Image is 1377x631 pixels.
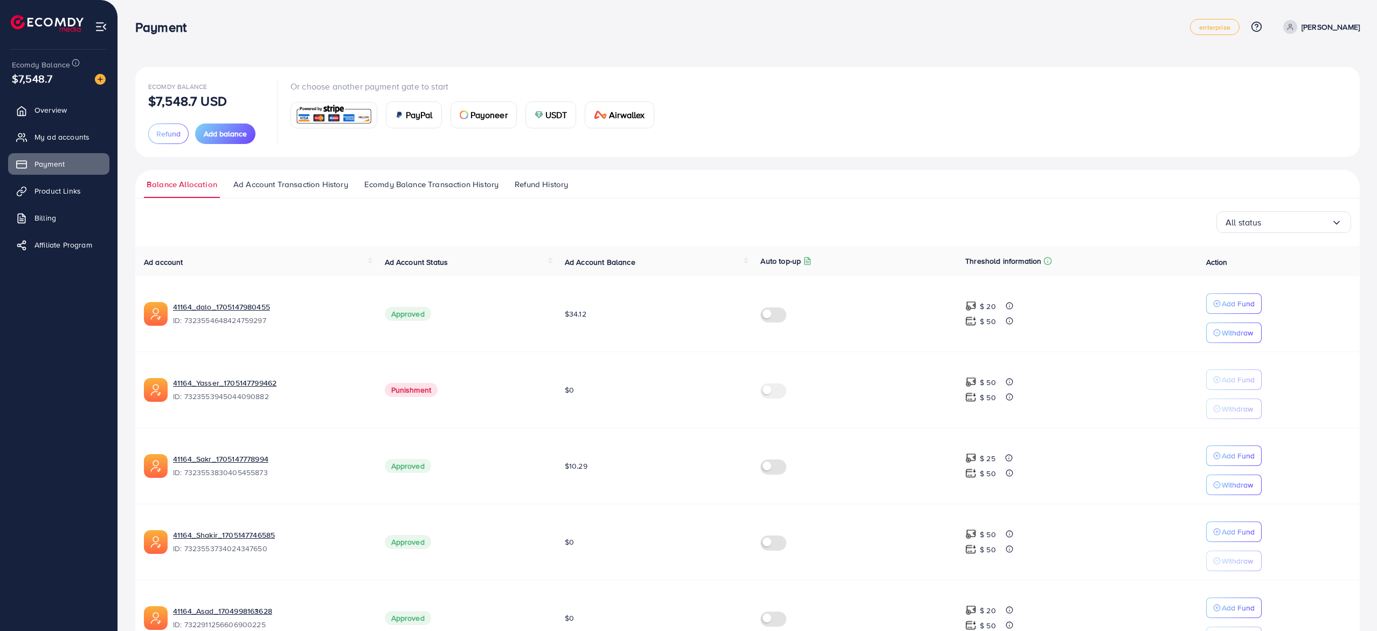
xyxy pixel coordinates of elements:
span: $0 [565,385,574,395]
span: Ad Account Status [385,257,448,268]
img: top-up amount [965,315,977,327]
span: Ecomdy Balance Transaction History [364,179,499,190]
p: Or choose another payment gate to start [290,80,663,93]
img: top-up amount [965,605,977,616]
div: <span class='underline'>41164_Shakir_1705147746585</span></br>7323553734024347650 [173,530,368,554]
span: Add balance [204,128,247,139]
a: 41164_Sakr_1705147778994 [173,454,368,464]
a: cardAirwallex [585,101,654,128]
button: Withdraw [1206,475,1262,495]
button: Refund [148,124,189,144]
p: $ 50 [980,376,996,389]
span: ID: 7323553734024347650 [173,543,368,554]
a: 41164_dalo_1705147980455 [173,301,368,312]
img: top-up amount [965,452,977,464]
p: $ 50 [980,467,996,480]
img: top-up amount [965,620,977,631]
span: $0 [565,613,574,623]
span: ID: 7323553830405455873 [173,467,368,478]
p: $ 50 [980,543,996,556]
span: Approved [385,611,431,625]
span: Payment [34,159,65,169]
p: Withdraw [1222,554,1253,567]
img: logo [11,15,84,32]
span: Ad Account Balance [565,257,635,268]
img: card [535,111,543,119]
p: Withdraw [1222,326,1253,339]
button: Add Fund [1206,522,1262,542]
a: My ad accounts [8,126,109,148]
p: $ 25 [980,452,995,465]
a: Overview [8,99,109,121]
span: Balance Allocation [147,179,217,190]
div: <span class='underline'>41164_dalo_1705147980455</span></br>7323554648424759297 [173,301,368,326]
img: card [594,111,607,119]
span: Ecomdy Balance [148,82,207,91]
img: top-up amount [965,529,977,540]
span: USDT [545,108,568,121]
span: Refund [156,128,181,139]
a: cardPayoneer [451,101,517,128]
span: $7,548.7 [12,71,52,86]
button: Withdraw [1206,551,1262,571]
p: $ 50 [980,315,996,328]
span: Payoneer [470,108,508,121]
span: ID: 7323553945044090882 [173,391,368,402]
p: $7,548.7 USD [148,94,227,107]
p: $ 50 [980,528,996,541]
img: card [395,111,404,119]
button: Withdraw [1206,399,1262,419]
img: ic-ads-acc.e4c84228.svg [144,454,168,478]
iframe: Chat [1331,582,1369,623]
button: Withdraw [1206,323,1262,343]
p: Threshold information [965,255,1041,268]
button: Add Fund [1206,369,1262,390]
p: Auto top-up [760,255,801,268]
a: enterprise [1190,19,1240,35]
span: Approved [385,459,431,473]
span: enterprise [1199,24,1230,31]
p: Add Fund [1222,525,1255,538]
img: top-up amount [965,300,977,312]
span: $34.12 [565,308,586,319]
span: Punishment [385,383,438,397]
img: ic-ads-acc.e4c84228.svg [144,302,168,326]
a: 41164_Shakir_1705147746585 [173,530,368,540]
button: Add balance [195,124,255,144]
p: [PERSON_NAME] [1302,20,1360,33]
a: [PERSON_NAME] [1279,20,1360,34]
a: cardUSDT [525,101,577,128]
span: Overview [34,105,67,115]
span: All status [1226,214,1262,231]
p: $ 20 [980,604,996,617]
a: Payment [8,153,109,175]
p: $ 20 [980,300,996,313]
span: Action [1206,257,1228,268]
input: Search for option [1262,214,1331,231]
p: Add Fund [1222,373,1255,386]
a: cardPayPal [386,101,442,128]
img: card [460,111,468,119]
a: Affiliate Program [8,234,109,256]
span: $0 [565,537,574,547]
span: Ecomdy Balance [12,59,70,70]
button: Add Fund [1206,598,1262,618]
img: top-up amount [965,376,977,388]
div: <span class='underline'>41164_Sakr_1705147778994</span></br>7323553830405455873 [173,454,368,478]
a: Billing [8,207,109,229]
a: card [290,102,377,128]
div: <span class='underline'>41164_Yasser_1705147799462</span></br>7323553945044090882 [173,378,368,402]
img: image [95,74,106,85]
span: Refund History [515,179,568,190]
div: Search for option [1216,211,1351,233]
span: Approved [385,307,431,321]
span: $10.29 [565,461,587,471]
span: Approved [385,535,431,549]
span: Ad account [144,257,183,268]
img: top-up amount [965,544,977,555]
span: Airwallex [609,108,645,121]
p: $ 50 [980,391,996,404]
button: Add Fund [1206,445,1262,466]
img: ic-ads-acc.e4c84228.svg [144,378,168,402]
a: 41164_Yasser_1705147799462 [173,378,368,388]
